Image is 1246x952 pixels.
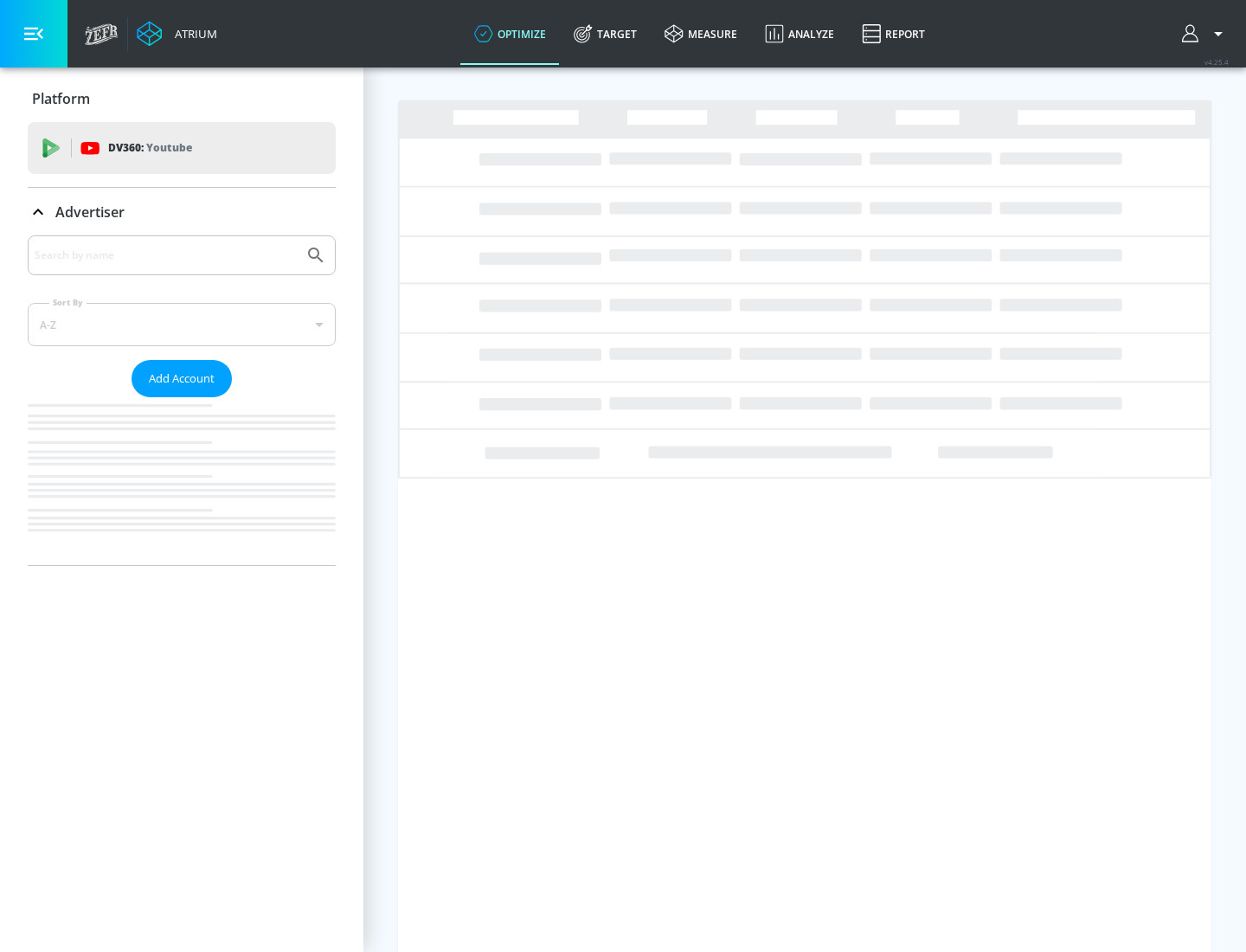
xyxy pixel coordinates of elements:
p: Advertiser [55,203,125,222]
div: Advertiser [28,188,336,236]
nav: list of Advertiser [28,397,336,565]
p: DV360: [108,138,192,158]
label: Sort By [49,297,87,308]
a: optimize [460,3,560,65]
div: Atrium [168,26,217,42]
a: measure [651,3,751,65]
a: Atrium [137,21,217,47]
div: DV360: Youtube [28,122,336,174]
p: Youtube [146,138,192,157]
div: Platform [28,74,336,123]
div: Advertiser [28,235,336,565]
input: Search by name [35,244,297,267]
a: Target [560,3,651,65]
div: A-Z [28,303,336,346]
button: Add Account [132,360,232,397]
span: v 4.25.4 [1204,57,1229,67]
a: Analyze [751,3,848,65]
span: Add Account [149,369,215,389]
a: Report [848,3,939,65]
p: Platform [32,89,90,108]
